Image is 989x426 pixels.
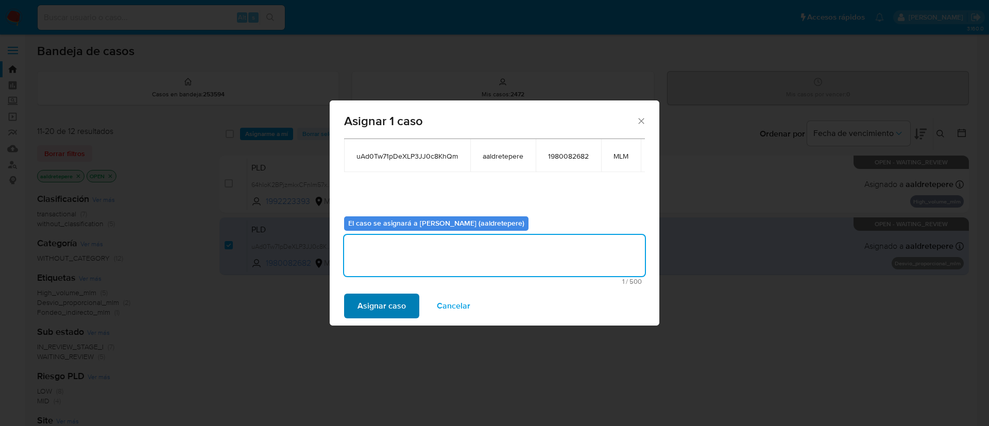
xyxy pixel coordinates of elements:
[344,294,419,318] button: Asignar caso
[344,115,636,127] span: Asignar 1 caso
[357,295,406,317] span: Asignar caso
[483,151,523,161] span: aaldretepere
[330,100,659,326] div: assign-modal
[347,278,642,285] span: Máximo 500 caracteres
[636,116,645,125] button: Cerrar ventana
[356,151,458,161] span: uAd0Tw71pDeXLP3JJ0c8KhQm
[423,294,484,318] button: Cancelar
[348,218,524,228] b: El caso se asignará a [PERSON_NAME] (aaldretepere)
[437,295,470,317] span: Cancelar
[548,151,589,161] span: 1980082682
[613,151,628,161] span: MLM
